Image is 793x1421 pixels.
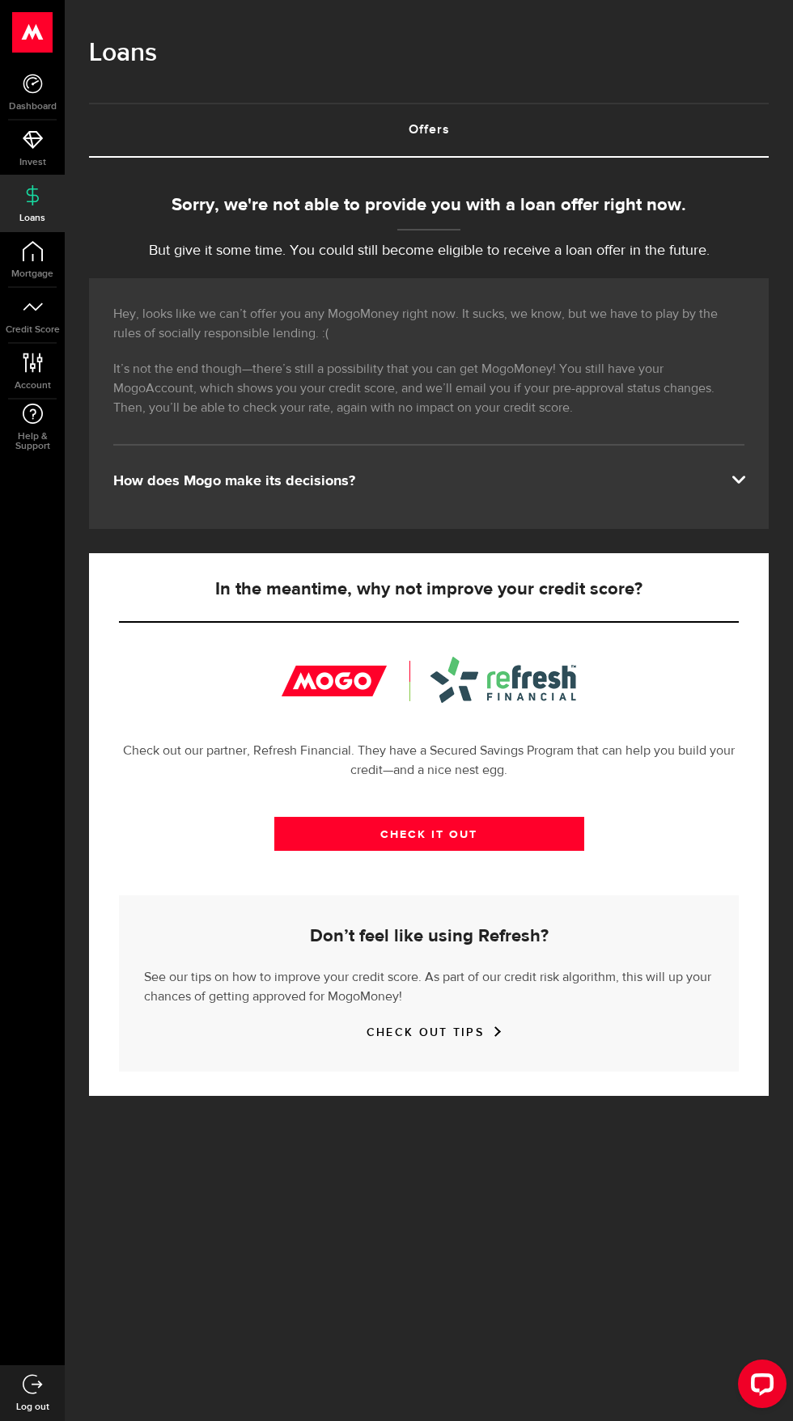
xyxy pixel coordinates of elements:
[113,305,744,344] p: Hey, looks like we can’t offer you any MogoMoney right now. It sucks, we know, but we have to pla...
[89,192,769,219] div: Sorry, we're not able to provide you with a loan offer right now.
[89,103,769,158] ul: Tabs Navigation
[119,742,739,780] p: Check out our partner, Refresh Financial. They have a Secured Savings Program that can help you b...
[89,32,769,74] h1: Loans
[367,1026,491,1039] a: CHECK OUT TIPS
[725,1353,793,1421] iframe: LiveChat chat widget
[274,817,584,851] a: CHECK IT OUT
[119,580,739,599] h5: In the meantime, why not improve your credit score?
[144,964,714,1007] p: See our tips on how to improve your credit score. As part of our credit risk algorithm, this will...
[144,927,714,946] h5: Don’t feel like using Refresh?
[113,360,744,418] p: It’s not the end though—there’s still a possibility that you can get MogoMoney! You still have yo...
[113,472,744,491] div: How does Mogo make its decisions?
[89,240,769,262] p: But give it some time. You could still become eligible to receive a loan offer in the future.
[89,104,769,156] a: Offers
